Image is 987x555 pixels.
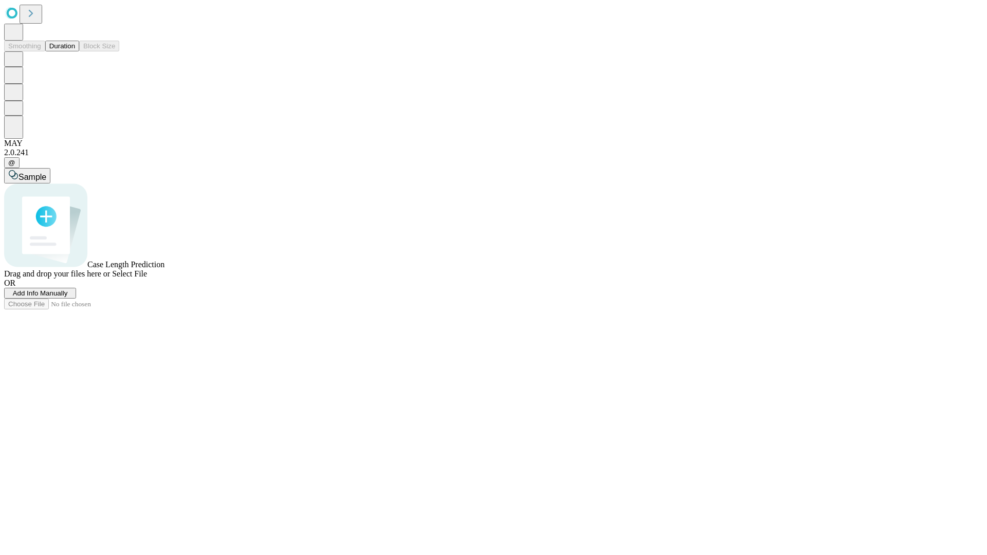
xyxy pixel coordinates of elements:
[4,157,20,168] button: @
[4,139,983,148] div: MAY
[13,289,68,297] span: Add Info Manually
[4,148,983,157] div: 2.0.241
[4,279,15,287] span: OR
[19,173,46,181] span: Sample
[8,159,15,166] span: @
[79,41,119,51] button: Block Size
[87,260,164,269] span: Case Length Prediction
[112,269,147,278] span: Select File
[4,288,76,299] button: Add Info Manually
[4,168,50,183] button: Sample
[45,41,79,51] button: Duration
[4,269,110,278] span: Drag and drop your files here or
[4,41,45,51] button: Smoothing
